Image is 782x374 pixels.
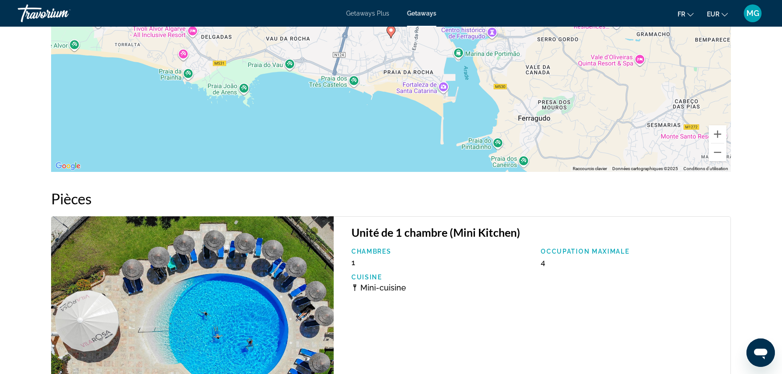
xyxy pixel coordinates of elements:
p: Occupation maximale [541,248,722,255]
span: MG [746,9,759,18]
a: Conditions d'utilisation (s'ouvre dans un nouvel onglet) [683,166,728,171]
span: Données cartographiques ©2025 [612,166,678,171]
button: Zoom arrière [709,143,726,161]
h3: Unité de 1 chambre (Mini Kitchen) [351,226,722,239]
button: Change currency [707,8,728,20]
a: Travorium [18,2,107,25]
p: Chambres [351,248,532,255]
p: Cuisine [351,274,532,281]
h2: Pièces [51,190,731,207]
button: Change language [678,8,694,20]
a: Ouvrir cette zone dans Google Maps (dans une nouvelle fenêtre) [53,160,83,172]
span: fr [678,11,685,18]
iframe: Bouton de lancement de la fenêtre de messagerie [746,338,775,367]
img: Google [53,160,83,172]
span: 4 [541,258,545,267]
span: Mini-cuisine [360,283,406,292]
a: Getaways [407,10,436,17]
button: Raccourcis clavier [573,166,607,172]
span: 1 [351,258,355,267]
button: User Menu [741,4,764,23]
span: EUR [707,11,719,18]
button: Zoom avant [709,125,726,143]
a: Getaways Plus [346,10,389,17]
